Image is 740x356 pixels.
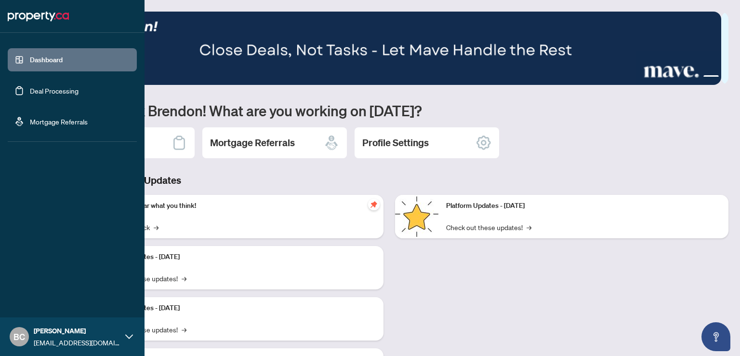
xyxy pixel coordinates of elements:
span: → [182,273,186,284]
button: 1 [680,75,684,79]
h2: Mortgage Referrals [210,136,295,150]
a: Dashboard [30,55,63,64]
img: logo [8,9,69,24]
a: Check out these updates!→ [446,222,531,233]
button: 4 [703,75,719,79]
span: BC [13,330,25,343]
span: pushpin [368,199,380,210]
span: [EMAIL_ADDRESS][DOMAIN_NAME] [34,337,120,348]
p: We want to hear what you think! [101,201,376,211]
button: 3 [696,75,700,79]
a: Mortgage Referrals [30,117,88,126]
p: Platform Updates - [DATE] [101,252,376,262]
p: Platform Updates - [DATE] [446,201,721,211]
h3: Brokerage & Industry Updates [50,174,728,187]
a: Deal Processing [30,86,79,95]
button: 2 [688,75,692,79]
button: Open asap [701,322,730,351]
span: [PERSON_NAME] [34,326,120,336]
span: → [154,222,159,233]
img: Platform Updates - June 23, 2025 [395,195,438,238]
span: → [182,324,186,335]
img: Slide 3 [50,12,721,85]
h2: Profile Settings [362,136,429,150]
p: Platform Updates - [DATE] [101,303,376,314]
h1: Welcome back Brendon! What are you working on [DATE]? [50,101,728,120]
span: → [527,222,531,233]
